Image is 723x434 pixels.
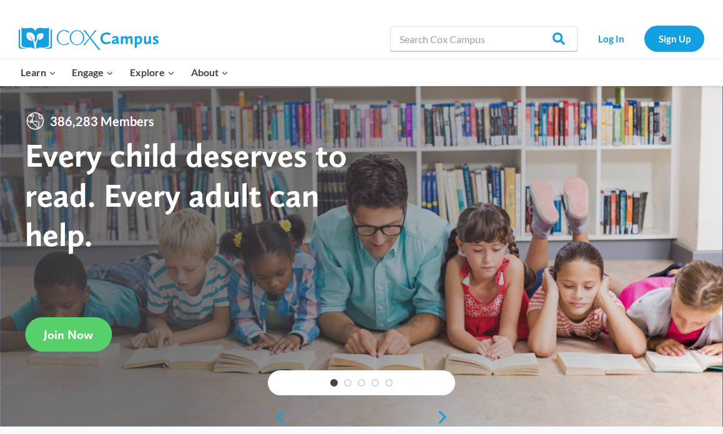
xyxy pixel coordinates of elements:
[268,405,455,430] div: content slider buttons
[344,379,352,387] a: 2
[19,27,159,50] img: Cox Campus
[584,26,704,51] nav: Secondary Navigation
[21,64,56,81] span: Learn
[371,379,379,387] a: 4
[72,64,114,81] span: Engage
[191,64,229,81] span: About
[12,59,236,86] nav: Primary Navigation
[44,327,93,342] span: Join Now
[390,26,578,51] input: Search Cox Campus
[385,379,393,387] a: 5
[644,26,704,51] a: Sign Up
[45,111,159,131] span: 386,283 Members
[268,410,287,425] a: previous
[358,379,365,387] a: 3
[25,135,347,254] strong: Every child deserves to read. Every adult can help.
[25,317,112,352] a: Join Now
[130,64,175,81] span: Explore
[436,410,455,425] a: next
[330,379,338,387] a: 1
[584,26,638,51] a: Log In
